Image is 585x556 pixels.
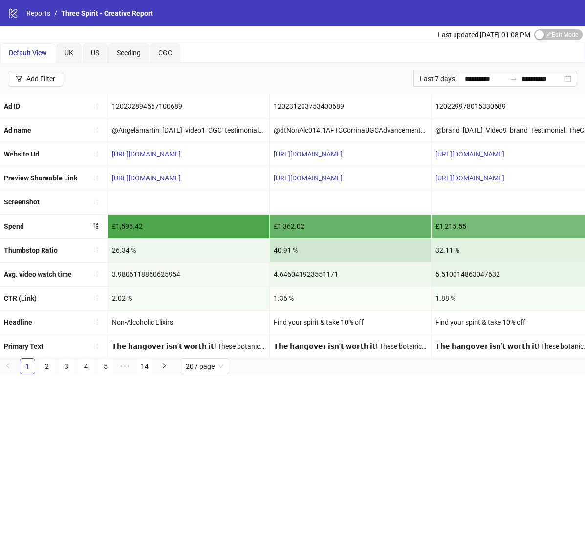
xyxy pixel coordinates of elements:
a: [URL][DOMAIN_NAME] [274,150,343,158]
button: right [156,358,172,374]
div: Page Size [180,358,229,374]
span: swap-right [510,75,518,83]
div: Add Filter [26,75,55,83]
span: Three Spirit - Creative Report [61,9,153,17]
b: Thumbstop Ratio [4,246,58,254]
b: Ad ID [4,102,20,110]
span: sort-ascending [92,318,99,325]
li: 14 [137,358,152,374]
b: Ad name [4,126,31,134]
li: 5 [98,358,113,374]
a: 1 [20,359,35,374]
span: ••• [117,358,133,374]
li: / [54,8,57,19]
div: 120231203753400689 [270,94,431,118]
b: Spend [4,222,24,230]
div: 𝗧𝗵𝗲 𝗵𝗮𝗻𝗴𝗼𝘃𝗲𝗿 𝗶𝘀𝗻’𝘁 𝘄𝗼𝗿𝘁𝗵 𝗶𝘁! These botanical elixirs = a buzz without the booze? ✨ Basically, the... [108,334,269,358]
span: left [5,363,11,369]
span: sort-ascending [92,199,99,205]
b: Avg. video watch time [4,270,72,278]
a: [URL][DOMAIN_NAME] [274,174,343,182]
div: Last 7 days [413,71,459,87]
span: Last updated [DATE] 01:08 PM [438,31,530,39]
span: sort-ascending [92,175,99,181]
a: 5 [98,359,113,374]
li: Next Page [156,358,172,374]
span: 20 / page [186,359,223,374]
span: UK [65,49,73,57]
li: 4 [78,358,94,374]
a: [URL][DOMAIN_NAME] [112,174,181,182]
a: [URL][DOMAIN_NAME] [435,150,504,158]
a: Reports [24,8,52,19]
span: sort-descending [92,222,99,229]
li: 3 [59,358,74,374]
button: Add Filter [8,71,63,87]
a: [URL][DOMAIN_NAME] [435,174,504,182]
span: sort-ascending [92,246,99,253]
b: Website Url [4,150,40,158]
div: 120232894567100689 [108,94,269,118]
a: 3 [59,359,74,374]
div: 3.9806118860625954 [108,263,269,286]
b: CTR (Link) [4,294,37,302]
span: Seeding [117,49,141,57]
li: 1 [20,358,35,374]
b: Headline [4,318,32,326]
div: 𝗧𝗵𝗲 𝗵𝗮𝗻𝗴𝗼𝘃𝗲𝗿 𝗶𝘀𝗻’𝘁 𝘄𝗼𝗿𝘁𝗵 𝗶𝘁! These botanical elixirs = a buzz without the booze? ✨ Basically, the... [270,334,431,358]
span: sort-ascending [92,151,99,157]
span: filter [16,75,22,82]
span: sort-ascending [92,127,99,133]
div: 40.91 % [270,239,431,262]
b: Screenshot [4,198,40,206]
div: 1.36 % [270,287,431,310]
div: @dtNonAlc014.1AFTCCorrinaUGCAdvancementextenddryjanhookopenerExplainerUGCMulti_[DATE]_video1_bran... [270,118,431,142]
span: right [161,363,167,369]
div: 26.34 % [108,239,269,262]
span: sort-ascending [92,343,99,350]
a: 4 [79,359,93,374]
span: US [91,49,99,57]
span: sort-ascending [92,294,99,301]
a: 2 [40,359,54,374]
span: sort-ascending [92,270,99,277]
div: Non-Alcoholic Elixirs [108,311,269,334]
div: 4.646041923551171 [270,263,431,286]
li: Next 5 Pages [117,358,133,374]
b: Primary Text [4,342,43,350]
span: to [510,75,518,83]
a: [URL][DOMAIN_NAME] [112,150,181,158]
a: 14 [137,359,152,374]
div: @Angelamartin_[DATE]_video1_CGC_testimonial_nightcap&livener_threespirit__iter3 [108,118,269,142]
span: sort-ascending [92,103,99,110]
li: 2 [39,358,55,374]
div: £1,362.02 [270,215,431,238]
div: 2.02 % [108,287,269,310]
span: Default View [9,49,47,57]
div: Find your spirit & take 10% off [270,311,431,334]
div: £1,595.42 [108,215,269,238]
b: Preview Shareable Link [4,174,77,182]
span: CGC [158,49,172,57]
